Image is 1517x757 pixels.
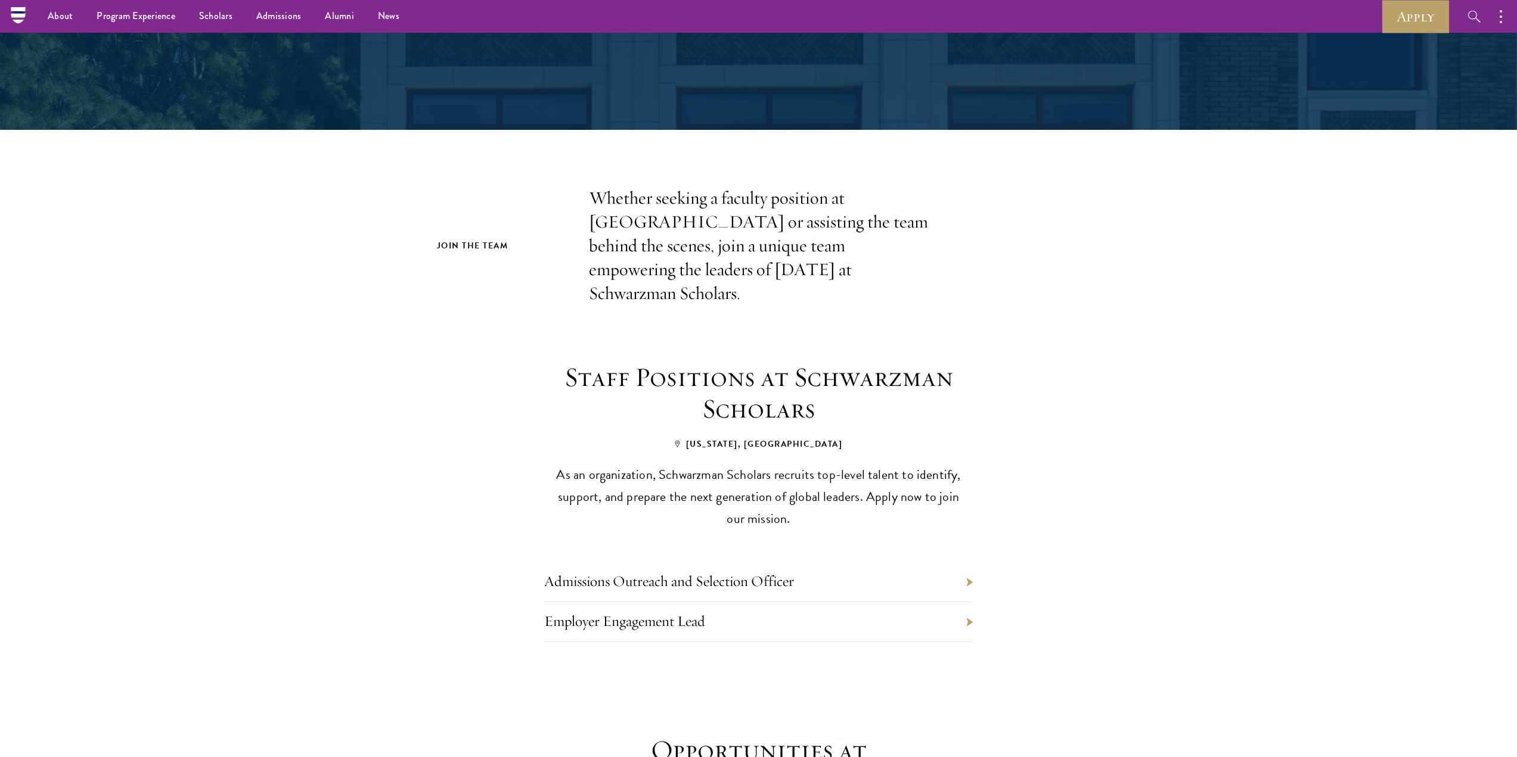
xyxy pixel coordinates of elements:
[589,186,929,305] p: Whether seeking a faculty position at [GEOGRAPHIC_DATA] or assisting the team behind the scenes, ...
[553,463,964,529] p: As an organization, Schwarzman Scholars recruits top-level talent to identify, support, and prepa...
[437,238,565,253] h2: Join the Team
[544,612,705,630] a: Employer Engagement Lead
[538,362,979,425] h3: Staff Positions at Schwarzman Scholars
[544,572,794,590] a: Admissions Outreach and Selection Officer
[675,438,843,450] span: [US_STATE], [GEOGRAPHIC_DATA]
